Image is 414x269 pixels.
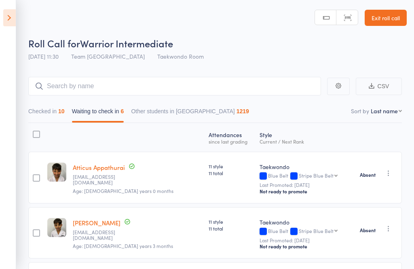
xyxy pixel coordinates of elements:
[71,52,145,60] span: Team [GEOGRAPHIC_DATA]
[371,107,398,115] div: Last name
[260,228,348,235] div: Blue Belt
[157,52,204,60] span: Taekwondo Room
[260,188,348,195] div: Not ready to promote
[356,78,402,95] button: CSV
[360,172,376,178] strong: Absent
[299,228,334,233] div: Stripe Blue Belt
[260,243,348,250] div: Not ready to promote
[58,108,65,114] div: 10
[73,163,125,172] a: Atticus Appathurai
[365,10,407,26] a: Exit roll call
[73,242,173,249] span: Age: [DEMOGRAPHIC_DATA] years 3 months
[28,52,59,60] span: [DATE] 11:30
[260,182,348,188] small: Last Promoted: [DATE]
[209,169,253,176] span: 11 total
[47,163,66,182] img: image1715756535.png
[260,139,348,144] div: Current / Next Rank
[360,227,376,233] strong: Absent
[131,104,249,123] button: Other students in [GEOGRAPHIC_DATA]1219
[72,104,124,123] button: Waiting to check in6
[209,163,253,169] span: 11 style
[351,107,369,115] label: Sort by
[260,173,348,180] div: Blue Belt
[209,218,253,225] span: 11 style
[47,218,66,237] img: image1715756516.png
[28,36,80,50] span: Roll Call for
[73,174,125,186] small: Appathuraiamanda@gmail.com
[28,104,65,123] button: Checked in10
[73,187,173,194] span: Age: [DEMOGRAPHIC_DATA] years 0 months
[209,225,253,232] span: 11 total
[73,229,125,241] small: Appathuraiamanda@gmail.com
[299,173,334,178] div: Stripe Blue Belt
[28,77,321,95] input: Search by name
[209,139,253,144] div: since last grading
[237,108,249,114] div: 1219
[260,218,348,226] div: Taekwondo
[256,127,351,148] div: Style
[260,163,348,171] div: Taekwondo
[121,108,124,114] div: 6
[80,36,173,50] span: Warrior Intermediate
[73,218,120,227] a: [PERSON_NAME]
[205,127,256,148] div: Atten­dances
[260,237,348,243] small: Last Promoted: [DATE]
